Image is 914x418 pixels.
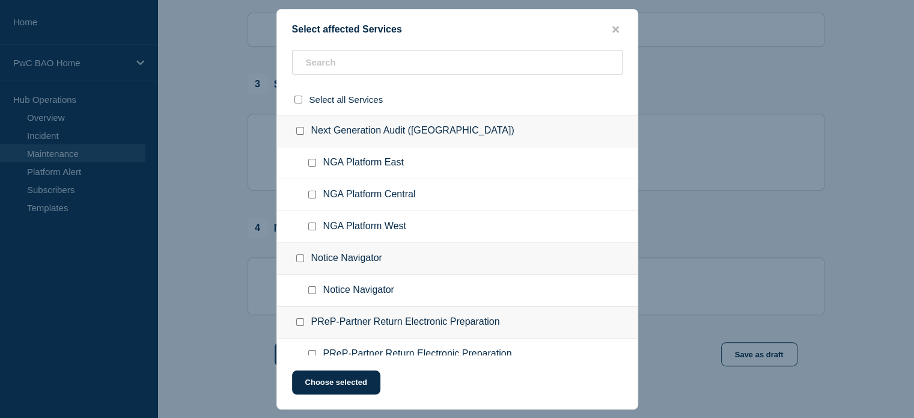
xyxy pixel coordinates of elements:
input: Notice Navigator checkbox [296,254,304,262]
div: Select affected Services [277,24,638,35]
button: close button [609,24,623,35]
span: Notice Navigator [323,284,394,297]
div: Notice Navigator [277,243,638,275]
input: Search [292,50,623,75]
input: PReP-Partner Return Electronic Preparation checkbox [296,318,304,326]
input: Notice Navigator checkbox [308,286,316,294]
div: PReP-Partner Return Electronic Preparation [277,307,638,339]
input: NGA Platform East checkbox [308,159,316,167]
span: NGA Platform Central [323,189,416,201]
span: NGA Platform East [323,157,404,169]
div: Next Generation Audit ([GEOGRAPHIC_DATA]) [277,115,638,147]
input: Next Generation Audit (NGA) checkbox [296,127,304,135]
input: PReP-Partner Return Electronic Preparation checkbox [308,350,316,358]
button: Choose selected [292,370,380,395]
input: select all checkbox [294,96,302,103]
input: NGA Platform West checkbox [308,223,316,230]
span: PReP-Partner Return Electronic Preparation [323,348,512,360]
span: NGA Platform West [323,221,406,233]
span: Select all Services [309,94,383,105]
input: NGA Platform Central checkbox [308,191,316,198]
